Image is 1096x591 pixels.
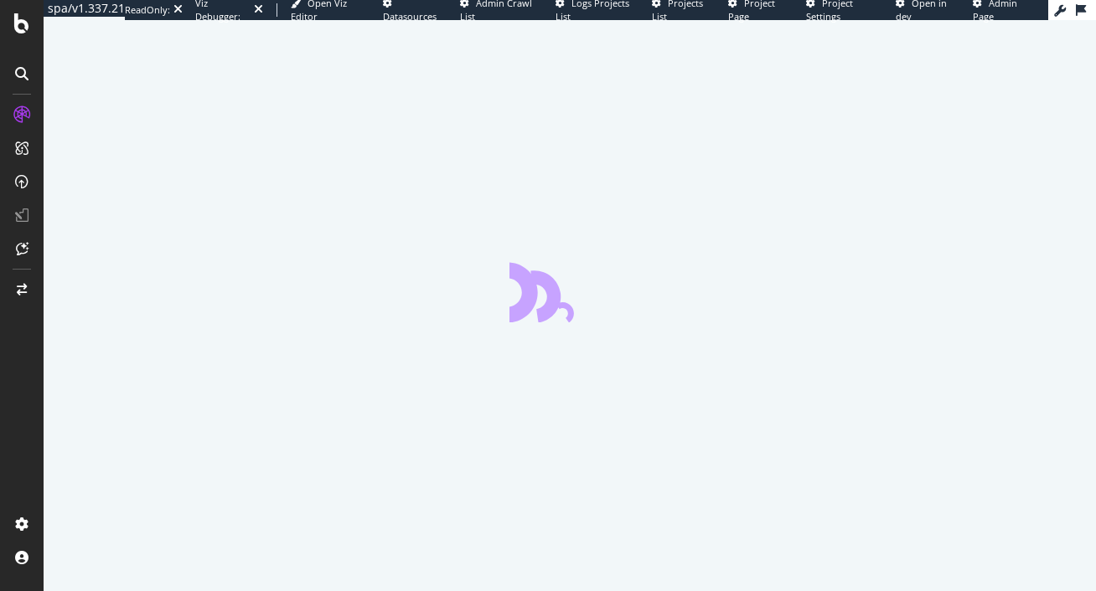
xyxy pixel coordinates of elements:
div: animation [509,262,630,322]
div: ReadOnly: [125,3,170,17]
span: Datasources [383,10,437,23]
